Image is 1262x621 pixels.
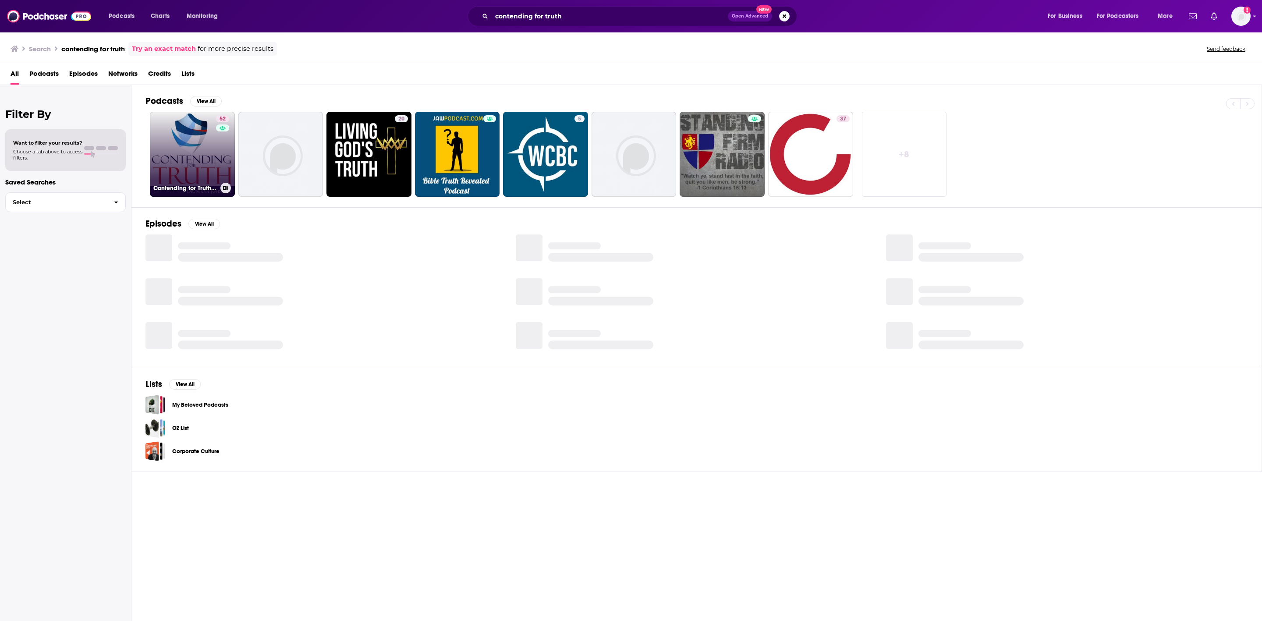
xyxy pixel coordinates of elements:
[172,400,228,410] a: My Beloved Podcasts
[188,219,220,229] button: View All
[5,178,126,186] p: Saved Searches
[216,115,229,122] a: 52
[398,115,404,124] span: 20
[862,112,947,197] a: +8
[1048,10,1082,22] span: For Business
[728,11,772,21] button: Open AdvancedNew
[1244,7,1251,14] svg: Add a profile image
[145,441,165,461] a: Corporate Culture
[840,115,846,124] span: 37
[172,447,220,456] a: Corporate Culture
[1091,9,1152,23] button: open menu
[187,10,218,22] span: Monitoring
[61,45,125,53] h3: contending for truth
[574,115,585,122] a: 5
[103,9,146,23] button: open menu
[145,379,201,390] a: ListsView All
[145,218,181,229] h2: Episodes
[1231,7,1251,26] span: Logged in as headlandconsultancy
[768,112,853,197] a: 37
[150,112,235,197] a: 52Contending for Truth Podcast, Dr. [PERSON_NAME]
[492,9,728,23] input: Search podcasts, credits, & more...
[1185,9,1200,24] a: Show notifications dropdown
[29,67,59,85] a: Podcasts
[326,112,411,197] a: 20
[181,9,229,23] button: open menu
[837,115,850,122] a: 37
[503,112,588,197] a: 5
[153,185,217,192] h3: Contending for Truth Podcast, Dr. [PERSON_NAME]
[395,115,408,122] a: 20
[148,67,171,85] a: Credits
[13,140,82,146] span: Want to filter your results?
[190,96,222,106] button: View All
[145,418,165,438] a: OZ List
[1231,7,1251,26] button: Show profile menu
[732,14,768,18] span: Open Advanced
[578,115,581,124] span: 5
[1231,7,1251,26] img: User Profile
[1207,9,1221,24] a: Show notifications dropdown
[145,379,162,390] h2: Lists
[5,192,126,212] button: Select
[6,199,107,205] span: Select
[1152,9,1184,23] button: open menu
[172,423,189,433] a: OZ List
[7,8,91,25] img: Podchaser - Follow, Share and Rate Podcasts
[1042,9,1093,23] button: open menu
[11,67,19,85] a: All
[1158,10,1173,22] span: More
[220,115,226,124] span: 52
[145,96,183,106] h2: Podcasts
[198,44,273,54] span: for more precise results
[169,379,201,390] button: View All
[69,67,98,85] a: Episodes
[145,218,220,229] a: EpisodesView All
[756,5,772,14] span: New
[5,108,126,121] h2: Filter By
[145,9,175,23] a: Charts
[145,96,222,106] a: PodcastsView All
[132,44,196,54] a: Try an exact match
[108,67,138,85] a: Networks
[1097,10,1139,22] span: For Podcasters
[29,45,51,53] h3: Search
[109,10,135,22] span: Podcasts
[13,149,82,161] span: Choose a tab above to access filters.
[1204,45,1248,53] button: Send feedback
[476,6,805,26] div: Search podcasts, credits, & more...
[151,10,170,22] span: Charts
[181,67,195,85] a: Lists
[145,395,165,415] a: My Beloved Podcasts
